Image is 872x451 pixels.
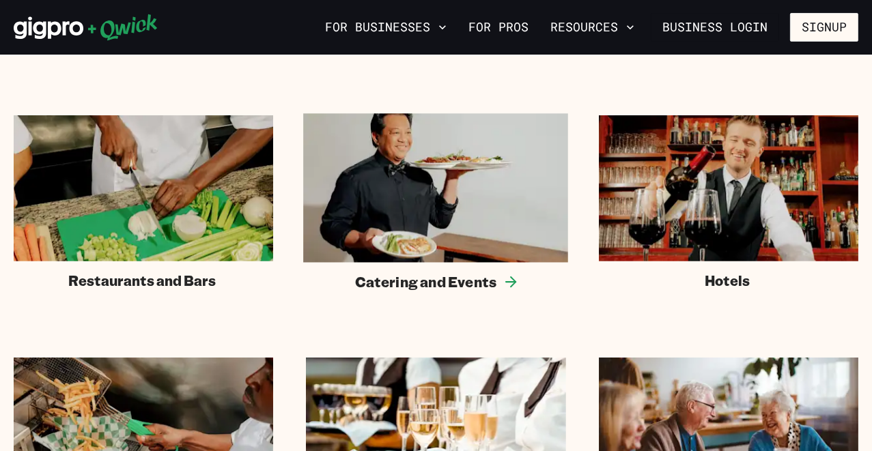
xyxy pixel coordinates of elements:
[356,274,497,291] span: Catering and Events
[68,272,216,289] span: Restaurants and Bars
[599,115,858,261] img: Hotel staff serving at bar
[651,13,779,42] a: Business Login
[463,16,534,39] a: For Pros
[705,272,750,289] span: Hotels
[599,115,858,289] a: Hotels
[304,114,569,291] a: Catering and Events
[790,13,858,42] button: Signup
[14,115,273,289] a: Restaurants and Bars
[545,16,640,39] button: Resources
[14,115,273,261] img: Chef in kitchen
[320,16,452,39] button: For Businesses
[304,114,569,263] img: Catering staff carrying dishes.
